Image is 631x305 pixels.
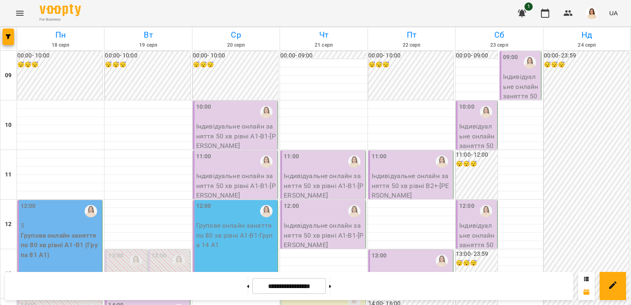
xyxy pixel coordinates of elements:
[5,121,12,130] h6: 10
[545,29,629,41] h6: Нд
[348,205,361,217] img: Оксана
[457,29,541,41] h6: Сб
[21,202,36,211] label: 12:00
[480,205,492,217] img: Оксана
[544,51,629,60] h6: 00:00 - 23:59
[544,60,629,69] h6: 😴😴😴
[40,17,81,22] span: For Business
[284,202,299,211] label: 12:00
[459,122,496,200] p: Індивідуальне онлайн заняття 50 хв (підготовка до іспиту ) рівні В2+ - [PERSON_NAME]
[459,102,474,112] label: 10:00
[456,150,498,160] h6: 11:00 - 12:00
[436,255,448,267] img: Оксана
[368,51,453,60] h6: 00:00 - 10:00
[456,51,498,60] h6: 00:00 - 09:00
[503,53,518,62] label: 09:00
[284,221,363,250] p: Індивідуальне онлайн заняття 50 хв рівні А1-В1 - [PERSON_NAME]
[456,259,498,268] h6: 😴😴😴
[193,51,278,60] h6: 00:00 - 10:00
[196,102,211,112] label: 10:00
[21,221,100,231] p: 5
[480,106,492,118] img: Оксана
[194,41,278,49] h6: 20 серп
[280,51,365,60] h6: 00:00 - 09:00
[85,205,97,217] img: Оксана
[152,251,167,260] label: 13:00
[369,29,454,41] h6: Пт
[368,60,453,69] h6: 😴😴😴
[5,71,12,80] h6: 09
[369,41,454,49] h6: 22 серп
[459,221,496,279] p: Індивідуальне онлайн заняття 50 хв рівні А1-В1 - [PERSON_NAME]
[457,41,541,49] h6: 23 серп
[10,3,30,23] button: Menu
[196,152,211,161] label: 11:00
[260,106,273,118] img: Оксана
[284,171,363,200] p: Індивідуальне онлайн заняття 50 хв рівні А1-В1 - [PERSON_NAME]
[436,155,448,168] img: Оксана
[17,51,102,60] h6: 00:00 - 10:00
[606,5,621,21] button: UA
[17,60,102,69] h6: 😴😴😴
[5,220,12,229] h6: 12
[609,9,618,17] span: UA
[130,255,142,267] img: Оксана
[5,170,12,179] h6: 11
[372,251,387,260] label: 13:00
[586,7,598,19] img: 76124efe13172d74632d2d2d3678e7ed.png
[281,29,366,41] h6: Чт
[459,202,474,211] label: 12:00
[503,72,539,130] p: Індивідуальне онлайн заняття 50 хв рівні В2+ - [PERSON_NAME]
[260,205,273,217] img: Оксана
[281,41,366,49] h6: 21 серп
[196,122,276,151] p: Індивідуальне онлайн заняття 50 хв рівні А1-В1 - [PERSON_NAME]
[196,202,211,211] label: 12:00
[284,152,299,161] label: 11:00
[193,60,278,69] h6: 😴😴😴
[105,51,190,60] h6: 00:00 - 10:00
[524,2,533,11] span: 1
[372,152,387,161] label: 11:00
[545,41,629,49] h6: 24 серп
[372,171,451,200] p: Індивідуальне онлайн заняття 50 хв рівні В2+ - [PERSON_NAME]
[40,4,81,16] img: Voopty Logo
[194,29,278,41] h6: Ср
[21,231,100,260] p: Групове онлайн заняття по 80 хв рівні А1-В1 (Група 81 A1)
[260,155,273,168] img: Оксана
[524,56,536,69] img: Оксана
[456,160,498,169] h6: 😴😴😴
[105,60,190,69] h6: 😴😴😴
[18,29,103,41] h6: Пн
[173,255,185,267] img: Оксана
[106,41,190,49] h6: 19 серп
[456,250,498,259] h6: 13:00 - 23:59
[18,41,103,49] h6: 18 серп
[196,171,276,200] p: Індивідуальне онлайн заняття 50 хв рівні А1-В1 - [PERSON_NAME]
[348,155,361,168] img: Оксана
[108,251,123,260] label: 13:00
[196,221,276,250] p: Групове онлайн заняття по 80 хв рівні А1-В1 - Група 14 А1
[106,29,190,41] h6: Вт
